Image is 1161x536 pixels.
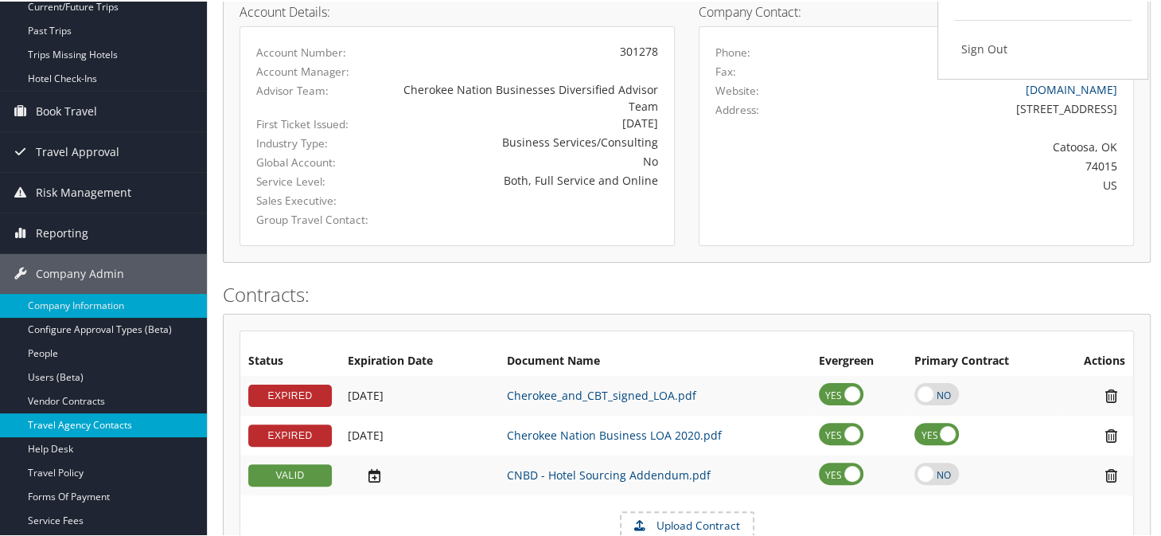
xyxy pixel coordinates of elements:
[256,153,374,169] label: Global Account:
[248,423,332,445] div: EXPIRED
[256,62,374,78] label: Account Manager:
[348,466,491,483] div: Add/Edit Date
[1097,386,1125,403] i: Remove Contract
[1097,466,1125,483] i: Remove Contract
[256,81,374,97] label: Advisor Team:
[398,113,658,130] div: [DATE]
[1026,80,1117,96] a: [DOMAIN_NAME]
[240,4,675,17] h4: Account Details:
[256,210,374,226] label: Group Travel Contact:
[398,80,658,113] div: Cherokee Nation Businesses Diversified Advisor Team
[1056,346,1133,374] th: Actions
[348,426,384,441] span: [DATE]
[1097,426,1125,443] i: Remove Contract
[715,62,736,78] label: Fax:
[256,191,374,207] label: Sales Executive:
[906,346,1056,374] th: Primary Contract
[398,41,658,58] div: 301278
[248,383,332,405] div: EXPIRED
[348,427,491,441] div: Add/Edit Date
[398,170,658,187] div: Both, Full Service and Online
[822,99,1117,115] div: [STREET_ADDRESS]
[822,175,1117,192] div: US
[811,346,906,374] th: Evergreen
[348,386,384,401] span: [DATE]
[699,4,1134,17] h4: Company Contact:
[954,34,1132,61] a: Sign Out
[715,43,750,59] label: Phone:
[822,137,1117,154] div: Catoosa, OK
[398,132,658,149] div: Business Services/Consulting
[256,172,374,188] label: Service Level:
[36,252,124,292] span: Company Admin
[36,90,97,130] span: Book Travel
[499,346,811,374] th: Document Name
[340,346,499,374] th: Expiration Date
[248,463,332,485] div: VALID
[715,100,759,116] label: Address:
[256,115,374,131] label: First Ticket Issued:
[507,426,722,441] a: Cherokee Nation Business LOA 2020.pdf
[36,171,131,211] span: Risk Management
[36,131,119,170] span: Travel Approval
[223,280,1151,307] h2: Contracts:
[256,134,374,150] label: Industry Type:
[715,81,759,97] label: Website:
[348,387,491,401] div: Add/Edit Date
[398,151,658,168] div: No
[507,386,696,401] a: Cherokee_and_CBT_signed_LOA.pdf
[240,346,340,374] th: Status
[256,43,374,59] label: Account Number:
[36,212,88,252] span: Reporting
[507,466,711,481] a: CNBD - Hotel Sourcing Addendum.pdf
[822,156,1117,173] div: 74015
